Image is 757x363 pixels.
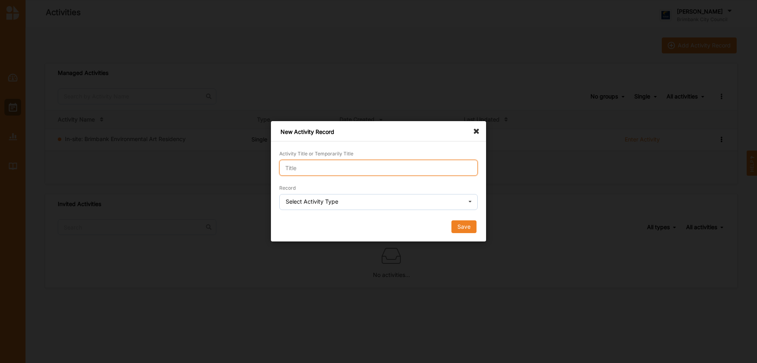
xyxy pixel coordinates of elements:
label: Activity Title or Temporarily Title [279,151,353,157]
label: Record [279,185,296,191]
button: Save [451,221,477,233]
div: Select Activity Type [286,199,338,204]
input: Title [279,160,478,176]
div: New Activity Record [271,121,486,141]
